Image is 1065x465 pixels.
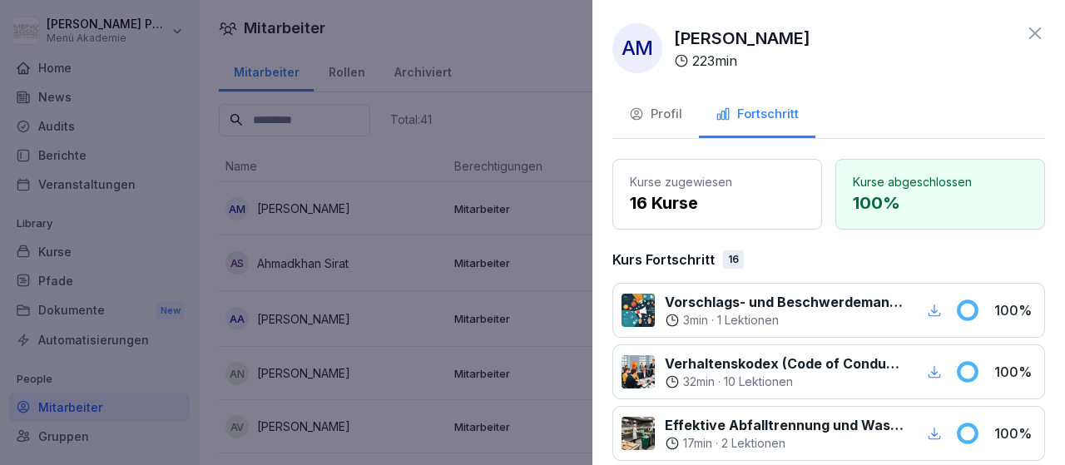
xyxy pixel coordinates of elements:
p: 100 % [994,300,1036,320]
div: AM [612,23,662,73]
div: · [665,373,904,390]
p: 223 min [692,51,737,71]
p: Verhaltenskodex (Code of Conduct) Menü 2000 [665,354,904,373]
div: 16 [723,250,744,269]
div: Fortschritt [716,105,799,124]
p: 100 % [994,423,1036,443]
p: 16 Kurse [630,190,805,215]
button: Profil [612,93,699,138]
button: Fortschritt [699,93,815,138]
div: · [665,435,904,452]
p: 1 Lektionen [717,312,779,329]
p: 17 min [683,435,712,452]
p: 2 Lektionen [721,435,785,452]
p: Kurs Fortschritt [612,250,715,270]
p: 10 Lektionen [724,373,793,390]
p: [PERSON_NAME] [674,26,810,51]
p: Vorschlags- und Beschwerdemanagement bei Menü 2000 [665,292,904,312]
div: Profil [629,105,682,124]
p: 32 min [683,373,715,390]
p: Effektive Abfalltrennung und Wastemanagement im Catering [665,415,904,435]
p: Kurse abgeschlossen [853,173,1028,190]
p: 3 min [683,312,708,329]
p: 100 % [853,190,1028,215]
p: 100 % [994,362,1036,382]
div: · [665,312,904,329]
p: Kurse zugewiesen [630,173,805,190]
